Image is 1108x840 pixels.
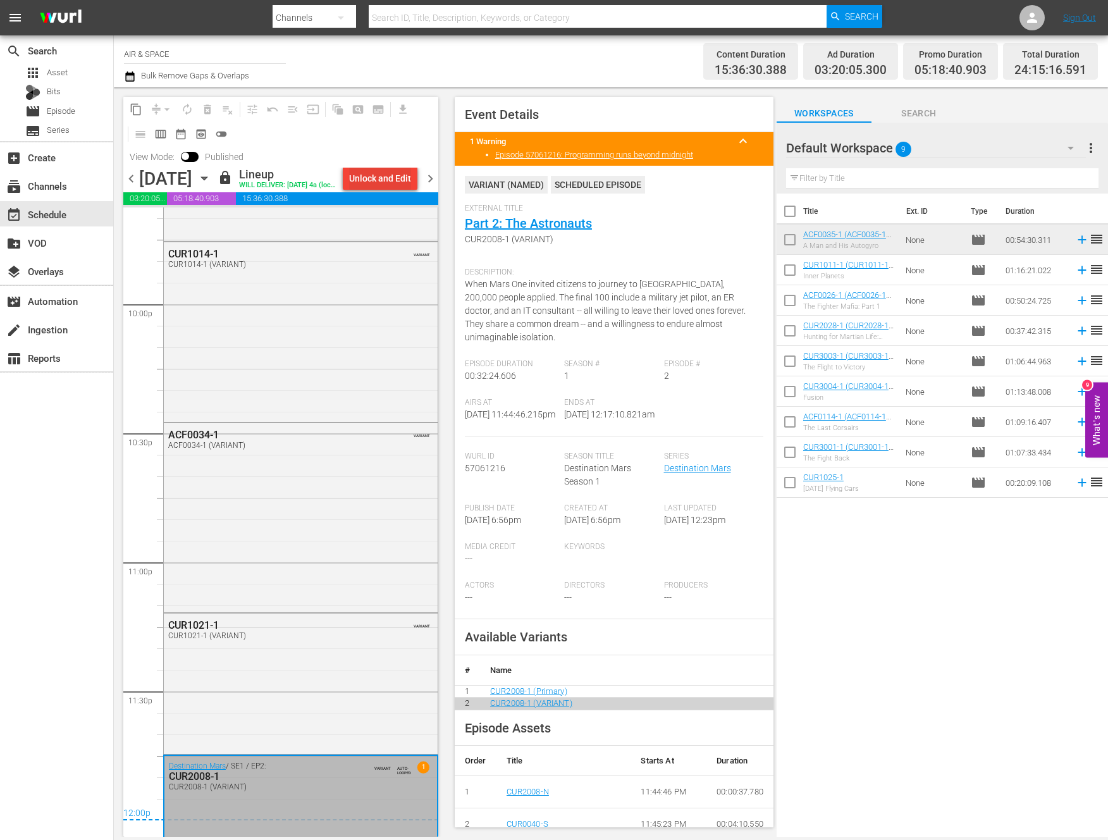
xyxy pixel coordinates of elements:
[803,242,896,250] div: A Man and His Autogyro
[1075,415,1089,429] svg: Add to Schedule
[25,104,40,119] span: Episode
[564,409,655,419] span: [DATE] 12:17:10.821am
[971,354,986,369] span: Episode
[349,167,411,190] div: Unlock and Edit
[1075,233,1089,247] svg: Add to Schedule
[47,85,61,98] span: Bits
[1000,285,1070,316] td: 00:50:24.725
[664,592,672,602] span: ---
[130,103,142,116] span: content_copy
[239,168,338,182] div: Lineup
[564,581,657,591] span: Directors
[1063,13,1096,23] a: Sign Out
[803,333,896,341] div: Hunting for Martian Life: Perserverence
[971,232,986,247] span: Episode
[168,441,372,450] div: ACF0034-1 (VARIANT)
[455,685,480,698] td: 1
[323,97,348,121] span: Refresh All Search Blocks
[6,44,22,59] span: Search
[564,503,657,514] span: Created At
[455,655,480,686] th: #
[963,194,998,229] th: Type
[414,428,430,438] span: VARIANT
[564,515,620,525] span: [DATE] 6:56pm
[706,775,773,808] td: 00:00:37.780
[803,381,894,400] a: CUR3004-1 (CUR3004-1 (10/25 PREMIER))
[465,553,472,564] span: ---
[901,407,966,437] td: None
[1089,474,1104,490] span: reorder
[465,233,757,246] span: CUR2008-1 (VARIANT)
[25,65,40,80] span: Asset
[803,412,891,431] a: ACF0114-1 (ACF0114-1 (10/25 UPDATE))
[47,105,75,118] span: Episode
[664,371,669,381] span: 2
[1089,323,1104,338] span: reorder
[1075,476,1089,490] svg: Add to Schedule
[564,398,657,408] span: Ends At
[465,359,558,369] span: Episode Duration
[490,698,572,708] a: CUR2008-1 (VARIANT)
[6,179,22,194] span: Channels
[1075,263,1089,277] svg: Add to Schedule
[455,698,480,710] td: 2
[564,359,657,369] span: Season #
[368,99,388,120] span: Create Series Block
[564,542,657,552] span: Keywords
[1014,63,1086,78] span: 24:15:16.591
[139,71,249,80] span: Bulk Remove Gaps & Overlaps
[564,463,631,486] span: Destination Mars Season 1
[1089,353,1104,368] span: reorder
[465,463,505,473] span: 57061216
[470,137,728,146] title: 1 Warning
[495,150,693,159] a: Episode 57061216: Programming runs beyond midnight
[1083,140,1099,156] span: more_vert
[564,592,572,602] span: ---
[1000,316,1070,346] td: 00:37:42.315
[25,123,40,139] span: Series
[901,376,966,407] td: None
[971,262,986,278] span: Episode
[171,124,191,144] span: Month Calendar View
[191,124,211,144] span: View Backup
[283,99,303,120] span: Fill episodes with ad slates
[815,63,887,78] span: 03:20:05.300
[465,581,558,591] span: Actors
[414,247,430,257] span: VARIANT
[139,168,192,189] div: [DATE]
[896,136,911,163] span: 9
[25,85,40,100] div: Bits
[6,207,22,223] span: Schedule
[303,99,323,120] span: Update Metadata from Key Asset
[664,359,757,369] span: Episode #
[168,631,372,640] div: CUR1021-1 (VARIANT)
[901,467,966,498] td: None
[971,293,986,308] span: Episode
[465,503,558,514] span: Publish Date
[1075,354,1089,368] svg: Add to Schedule
[631,775,706,808] td: 11:44:46 PM
[871,106,966,121] span: Search
[971,384,986,399] span: Episode
[348,99,368,120] span: Create Search Block
[199,152,250,162] span: Published
[236,192,438,205] span: 15:36:30.388
[901,316,966,346] td: None
[1075,385,1089,398] svg: Add to Schedule
[123,171,139,187] span: chevron_left
[827,5,882,28] button: Search
[168,429,372,441] div: ACF0034-1
[845,5,878,28] span: Search
[1089,262,1104,277] span: reorder
[47,124,70,137] span: Series
[168,248,372,260] div: CUR1014-1
[414,618,430,628] span: VARIANT
[123,192,167,205] span: 03:20:05.300
[6,264,22,280] span: Overlays
[465,515,521,525] span: [DATE] 6:56pm
[564,452,657,462] span: Season Title
[168,260,372,269] div: CUR1014-1 (VARIANT)
[465,452,558,462] span: Wurl Id
[803,393,896,402] div: Fusion
[1075,324,1089,338] svg: Add to Schedule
